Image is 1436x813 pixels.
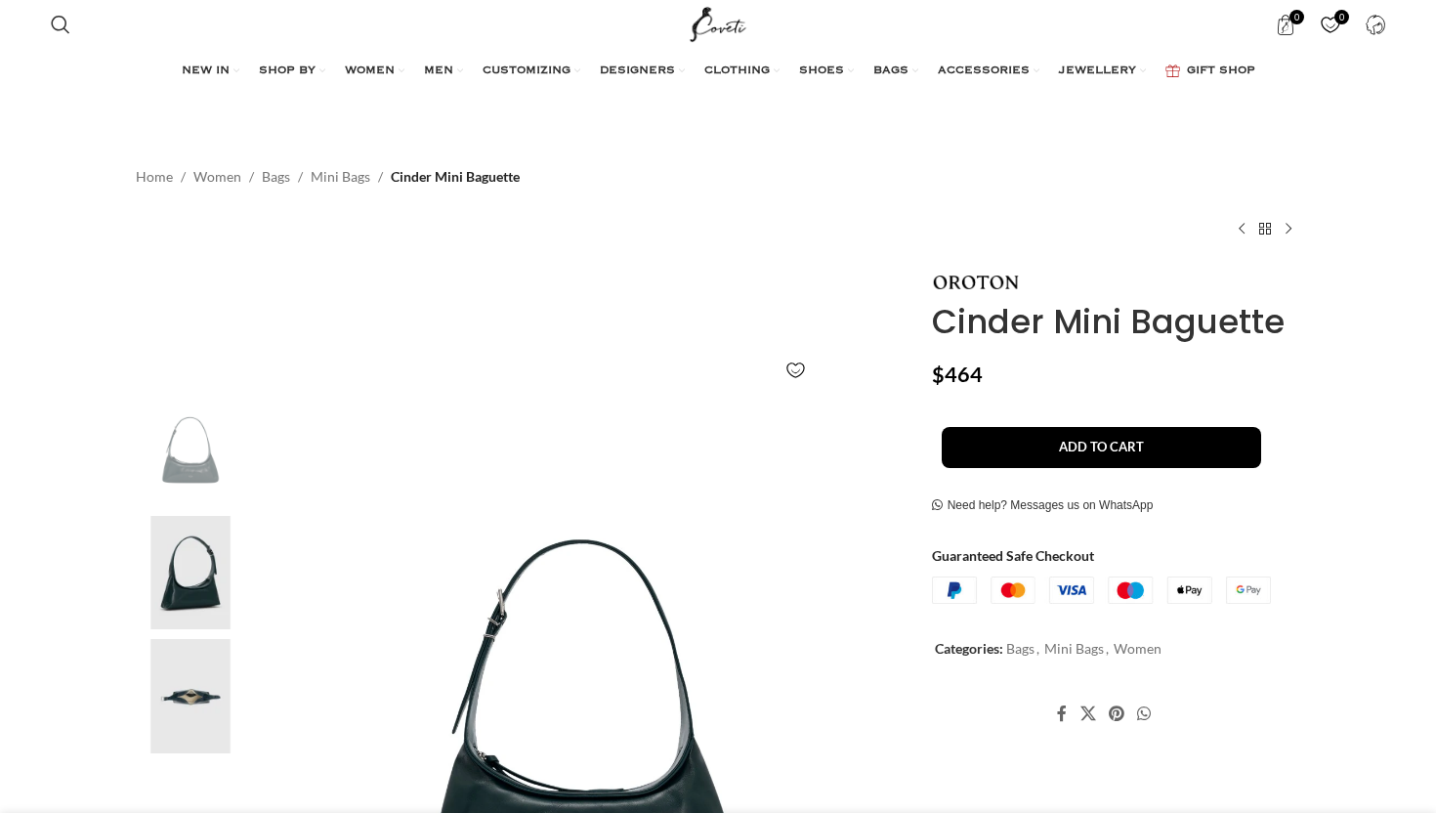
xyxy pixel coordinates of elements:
bdi: 464 [932,362,983,387]
span: BAGS [873,64,908,79]
h1: Cinder Mini Baguette [932,302,1300,342]
span: SHOP BY [259,64,316,79]
img: Oroton [131,639,250,753]
a: ACCESSORIES [938,52,1039,91]
a: Previous product [1230,217,1253,240]
strong: Guaranteed Safe Checkout [932,547,1094,564]
a: CUSTOMIZING [483,52,580,91]
a: DESIGNERS [600,52,685,91]
a: GIFT SHOP [1165,52,1255,91]
a: Facebook social link [1051,700,1074,729]
span: WOMEN [345,64,395,79]
span: CUSTOMIZING [483,64,570,79]
span: GIFT SHOP [1187,64,1255,79]
span: 0 [1334,10,1349,24]
a: SHOES [799,52,854,91]
img: Oroton [932,276,1020,289]
a: Site logo [686,15,751,31]
span: Categories: [935,640,1003,657]
a: Women [193,166,241,188]
a: BAGS [873,52,918,91]
a: Mini Bags [1044,640,1104,657]
a: Mini Bags [311,166,370,188]
span: DESIGNERS [600,64,675,79]
a: Need help? Messages us on WhatsApp [932,498,1154,514]
span: 0 [1289,10,1304,24]
a: X social link [1074,700,1102,729]
a: MEN [424,52,463,91]
a: SHOP BY [259,52,325,91]
a: Next product [1277,217,1300,240]
img: Oroton [131,516,250,630]
img: GiftBag [1165,64,1180,77]
span: SHOES [799,64,844,79]
a: Bags [262,166,290,188]
nav: Breadcrumb [136,166,520,188]
span: Cinder Mini Baguette [391,166,520,188]
a: 0 [1310,5,1350,44]
span: , [1106,638,1109,660]
span: MEN [424,64,453,79]
img: guaranteed-safe-checkout-bordered.j [932,577,1271,604]
a: Pinterest social link [1102,700,1130,729]
a: JEWELLERY [1059,52,1146,91]
a: CLOTHING [704,52,780,91]
span: NEW IN [182,64,230,79]
span: , [1036,638,1039,660]
a: WOMEN [345,52,404,91]
span: JEWELLERY [1059,64,1136,79]
img: Cinder Mini Baguette [131,392,250,506]
a: NEW IN [182,52,239,91]
a: WhatsApp social link [1131,700,1158,729]
span: $ [932,362,945,387]
a: 0 [1265,5,1305,44]
div: Main navigation [41,52,1396,91]
button: Add to cart [942,427,1261,468]
a: Search [41,5,80,44]
span: ACCESSORIES [938,64,1030,79]
a: Home [136,166,173,188]
a: Bags [1006,640,1035,657]
span: CLOTHING [704,64,770,79]
div: My Wishlist [1310,5,1350,44]
a: Women [1114,640,1161,657]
